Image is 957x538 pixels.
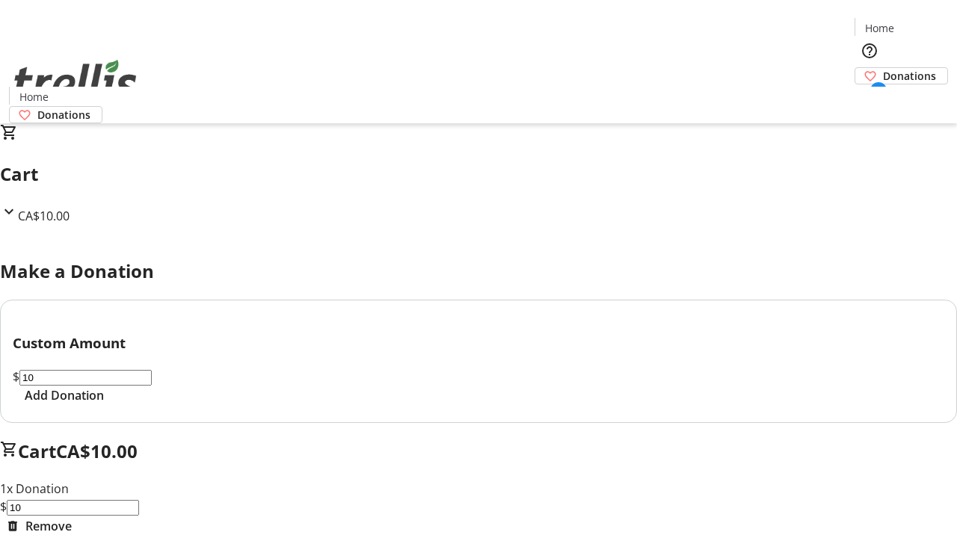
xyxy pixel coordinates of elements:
a: Home [10,89,58,105]
button: Help [855,36,884,66]
span: Home [19,89,49,105]
span: Donations [37,107,90,123]
a: Home [855,20,903,36]
span: CA$10.00 [18,208,70,224]
span: CA$10.00 [56,439,138,463]
span: Home [865,20,894,36]
input: Donation Amount [7,500,139,516]
span: Add Donation [25,386,104,404]
a: Donations [9,106,102,123]
span: $ [13,368,19,385]
input: Donation Amount [19,370,152,386]
h3: Custom Amount [13,333,944,353]
button: Cart [855,84,884,114]
span: Donations [883,68,936,84]
a: Donations [855,67,948,84]
span: Remove [25,517,72,535]
button: Add Donation [13,386,116,404]
img: Orient E2E Organization zk00dQfJK4's Logo [9,43,142,118]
